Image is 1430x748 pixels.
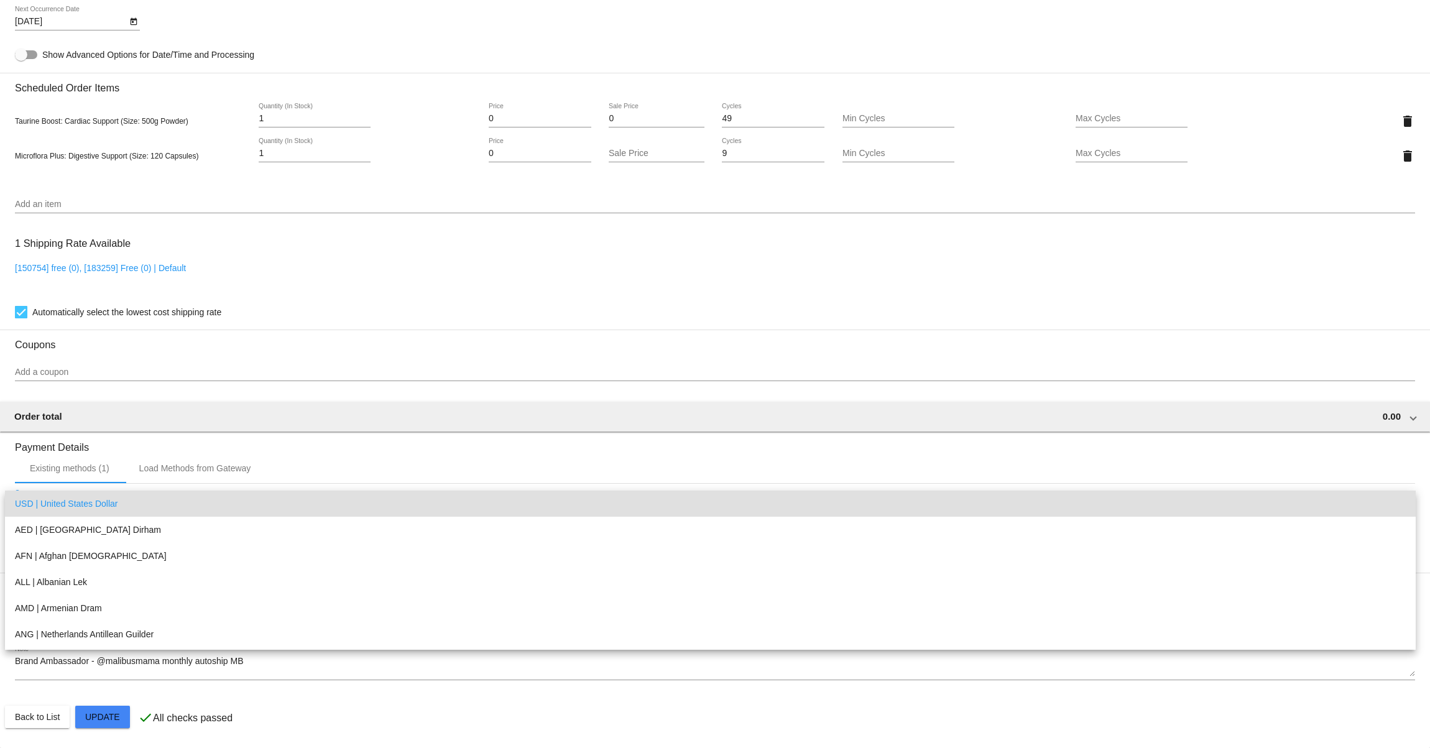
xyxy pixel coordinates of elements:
[15,517,1406,543] span: AED | [GEOGRAPHIC_DATA] Dirham
[15,491,1406,517] span: USD | United States Dollar
[15,543,1406,569] span: AFN | Afghan [DEMOGRAPHIC_DATA]
[15,569,1406,595] span: ALL | Albanian Lek
[15,595,1406,621] span: AMD | Armenian Dram
[15,647,1406,673] span: AOA | Angolan Kwanza
[15,621,1406,647] span: ANG | Netherlands Antillean Guilder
